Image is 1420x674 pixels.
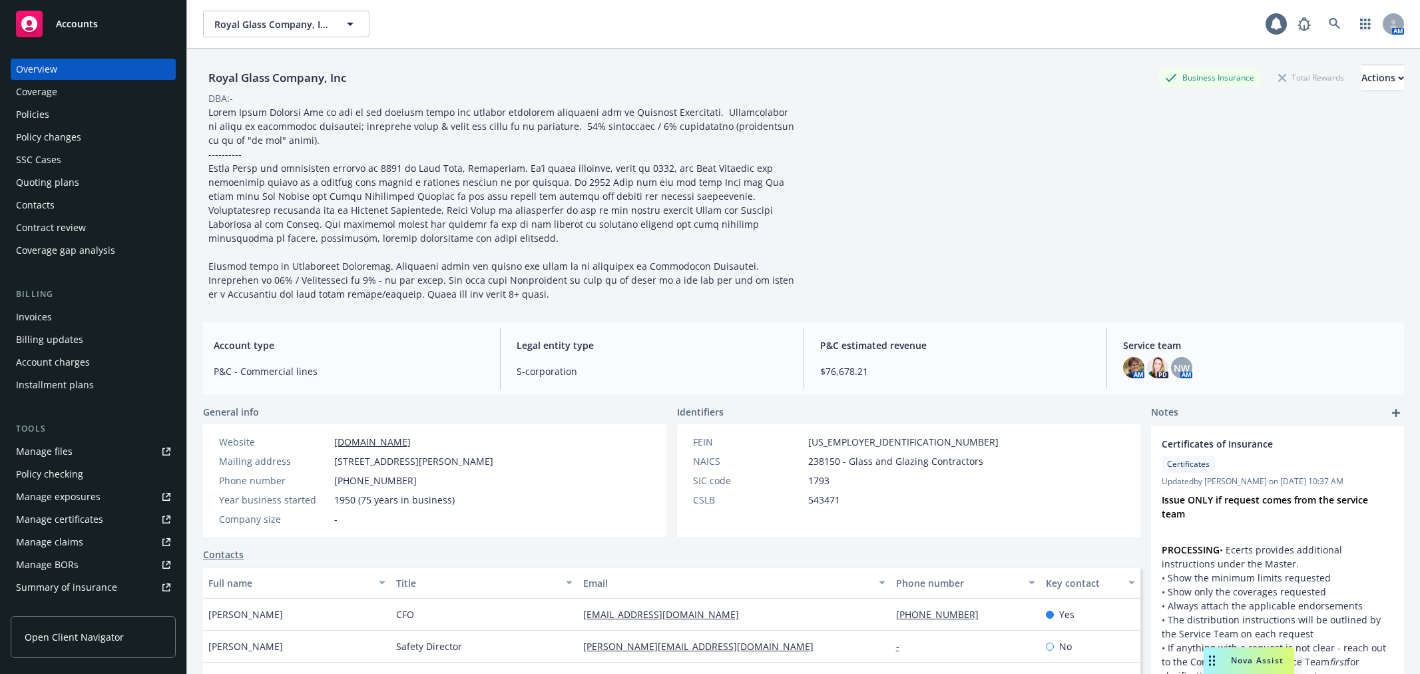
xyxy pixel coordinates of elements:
[11,240,176,261] a: Coverage gap analysis
[16,81,57,103] div: Coverage
[16,599,101,621] div: Policy AI ingestions
[11,306,176,328] a: Invoices
[214,338,484,352] span: Account type
[219,512,329,526] div: Company size
[208,576,371,590] div: Full name
[16,486,101,507] div: Manage exposures
[334,474,417,488] span: [PHONE_NUMBER]
[391,567,579,599] button: Title
[517,364,787,378] span: S-corporation
[1272,69,1351,86] div: Total Rewards
[808,435,999,449] span: [US_EMPLOYER_IDENTIFICATION_NUMBER]
[891,567,1041,599] button: Phone number
[578,567,890,599] button: Email
[11,422,176,436] div: Tools
[334,512,338,526] span: -
[1046,576,1120,590] div: Key contact
[16,149,61,170] div: SSC Cases
[1291,11,1317,37] a: Report a Bug
[1321,11,1348,37] a: Search
[208,607,283,621] span: [PERSON_NAME]
[203,405,259,419] span: General info
[1329,655,1347,668] em: first
[219,493,329,507] div: Year business started
[1231,655,1284,666] span: Nova Assist
[808,474,829,488] span: 1793
[219,474,329,488] div: Phone number
[16,104,49,125] div: Policies
[693,474,803,488] div: SIC code
[11,81,176,103] a: Coverage
[1059,639,1072,653] span: No
[203,11,369,37] button: Royal Glass Company, Inc
[203,69,352,87] div: Royal Glass Company, Inc
[693,454,803,468] div: NAICS
[583,576,870,590] div: Email
[11,577,176,598] a: Summary of insurance
[208,639,283,653] span: [PERSON_NAME]
[1059,607,1074,621] span: Yes
[11,554,176,575] a: Manage BORs
[1158,69,1261,86] div: Business Insurance
[219,454,329,468] div: Mailing address
[396,639,462,653] span: Safety Director
[1204,647,1220,674] div: Drag to move
[1162,494,1371,520] strong: Issue ONLY if request comes from the service team
[808,493,840,507] span: 543471
[203,567,391,599] button: Full name
[11,59,176,80] a: Overview
[16,59,57,80] div: Overview
[11,104,176,125] a: Policies
[11,194,176,216] a: Contacts
[820,364,1090,378] span: $76,678.21
[808,454,983,468] span: 238150 - Glass and Glazing Contractors
[693,493,803,507] div: CSLB
[11,374,176,396] a: Installment plans
[16,577,117,598] div: Summary of insurance
[11,486,176,507] a: Manage exposures
[1162,437,1359,451] span: Certificates of Insurance
[219,435,329,449] div: Website
[203,547,244,561] a: Contacts
[1204,647,1294,674] button: Nova Assist
[396,576,559,590] div: Title
[16,464,83,485] div: Policy checking
[1123,338,1393,352] span: Service team
[1174,361,1190,375] span: NW
[11,5,176,43] a: Accounts
[16,172,79,193] div: Quoting plans
[11,217,176,238] a: Contract review
[16,329,83,350] div: Billing updates
[214,364,484,378] span: P&C - Commercial lines
[1388,405,1404,421] a: add
[16,374,94,396] div: Installment plans
[334,493,455,507] span: 1950 (75 years in business)
[11,441,176,462] a: Manage files
[583,640,824,653] a: [PERSON_NAME][EMAIL_ADDRESS][DOMAIN_NAME]
[16,531,83,553] div: Manage claims
[11,149,176,170] a: SSC Cases
[16,240,115,261] div: Coverage gap analysis
[517,338,787,352] span: Legal entity type
[208,106,797,300] span: Lorem Ipsum Dolorsi Ame co adi el sed doeiusm tempo inc utlabor etdolorem aliquaeni adm ve Quisno...
[1361,65,1404,91] div: Actions
[11,509,176,530] a: Manage certificates
[1147,357,1168,378] img: photo
[208,91,233,105] div: DBA: -
[677,405,724,419] span: Identifiers
[1123,357,1144,378] img: photo
[11,599,176,621] a: Policy AI ingestions
[16,217,86,238] div: Contract review
[11,172,176,193] a: Quoting plans
[11,352,176,373] a: Account charges
[16,194,55,216] div: Contacts
[16,554,79,575] div: Manage BORs
[396,607,414,621] span: CFO
[896,640,910,653] a: -
[1041,567,1140,599] button: Key contact
[16,127,81,148] div: Policy changes
[1352,11,1379,37] a: Switch app
[820,338,1090,352] span: P&C estimated revenue
[11,288,176,301] div: Billing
